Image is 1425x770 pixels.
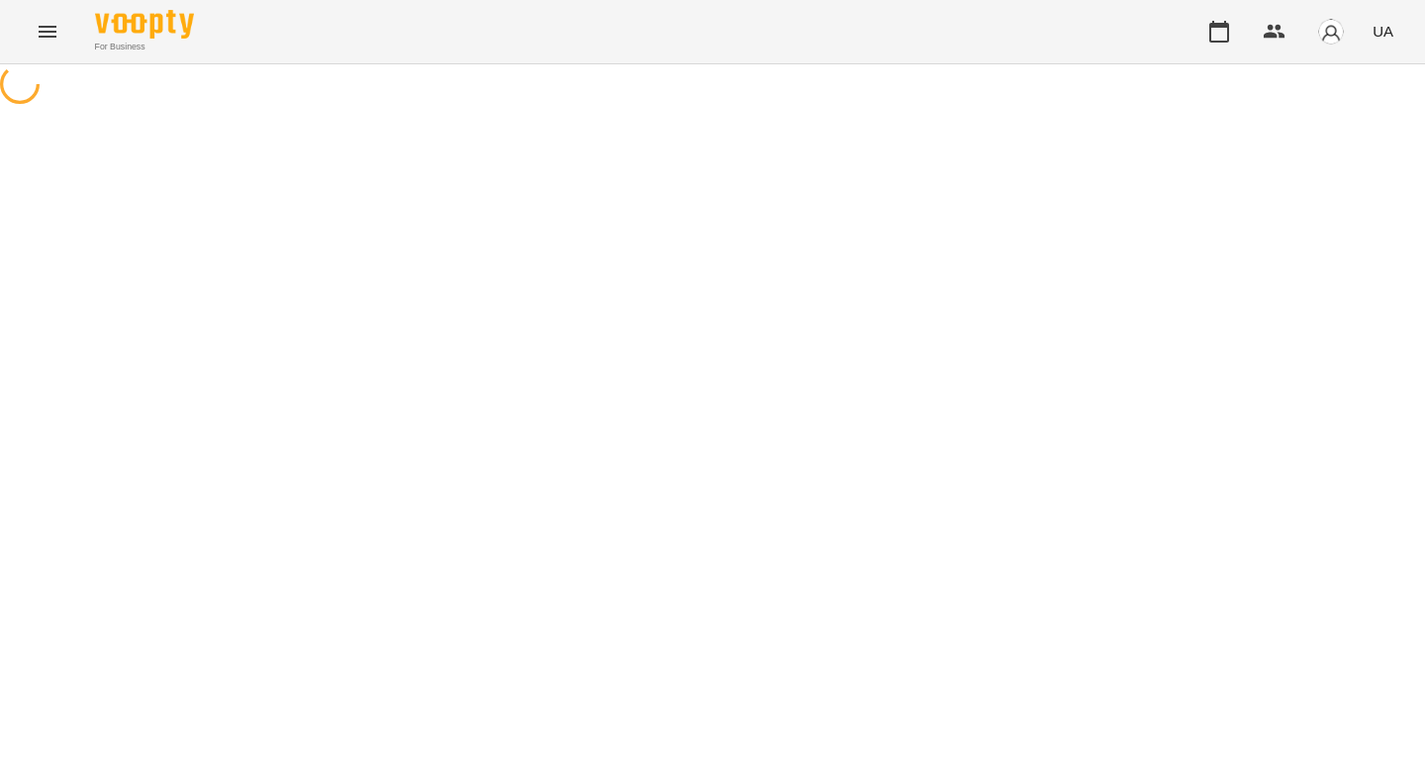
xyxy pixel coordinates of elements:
[95,41,194,53] span: For Business
[1317,18,1345,46] img: avatar_s.png
[1373,21,1393,42] span: UA
[1365,13,1401,49] button: UA
[95,10,194,39] img: Voopty Logo
[24,8,71,55] button: Menu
